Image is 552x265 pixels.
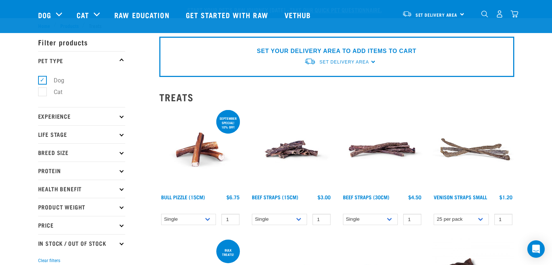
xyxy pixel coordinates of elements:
[42,87,65,97] label: Cat
[343,196,389,198] a: Beef Straps (30cm)
[38,107,125,125] p: Experience
[38,125,125,143] p: Life Stage
[341,109,424,191] img: Raw Essentials Beef Straps 6 Pack
[257,47,416,56] p: SET YOUR DELIVERY AREA TO ADD ITEMS TO CART
[38,51,125,69] p: Pet Type
[250,109,332,191] img: Raw Essentials Beef Straps 15cm 6 Pack
[403,214,421,225] input: 1
[107,0,178,29] a: Raw Education
[38,33,125,51] p: Filter products
[159,91,514,103] h2: Treats
[408,194,421,200] div: $4.50
[226,194,240,200] div: $6.75
[38,257,60,264] button: Clear filters
[481,11,488,17] img: home-icon-1@2x.png
[77,9,89,20] a: Cat
[277,0,320,29] a: Vethub
[42,76,67,85] label: Dog
[496,10,503,18] img: user.png
[38,9,51,20] a: Dog
[159,109,242,191] img: Bull Pizzle
[179,0,277,29] a: Get started with Raw
[161,196,205,198] a: Bull Pizzle (15cm)
[304,58,316,65] img: van-moving.png
[494,214,512,225] input: 1
[511,10,518,18] img: home-icon@2x.png
[221,214,240,225] input: 1
[252,196,298,198] a: Beef Straps (15cm)
[416,13,458,16] span: Set Delivery Area
[318,194,331,200] div: $3.00
[432,109,514,191] img: Venison Straps
[216,245,240,260] div: BULK TREATS!
[499,194,512,200] div: $1.20
[402,11,412,17] img: van-moving.png
[312,214,331,225] input: 1
[527,240,545,258] div: Open Intercom Messenger
[38,198,125,216] p: Product Weight
[319,60,369,65] span: Set Delivery Area
[38,234,125,252] p: In Stock / Out Of Stock
[38,162,125,180] p: Protein
[434,196,487,198] a: Venison Straps Small
[216,113,240,132] div: September special! 10% off!
[38,143,125,162] p: Breed Size
[38,216,125,234] p: Price
[38,180,125,198] p: Health Benefit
